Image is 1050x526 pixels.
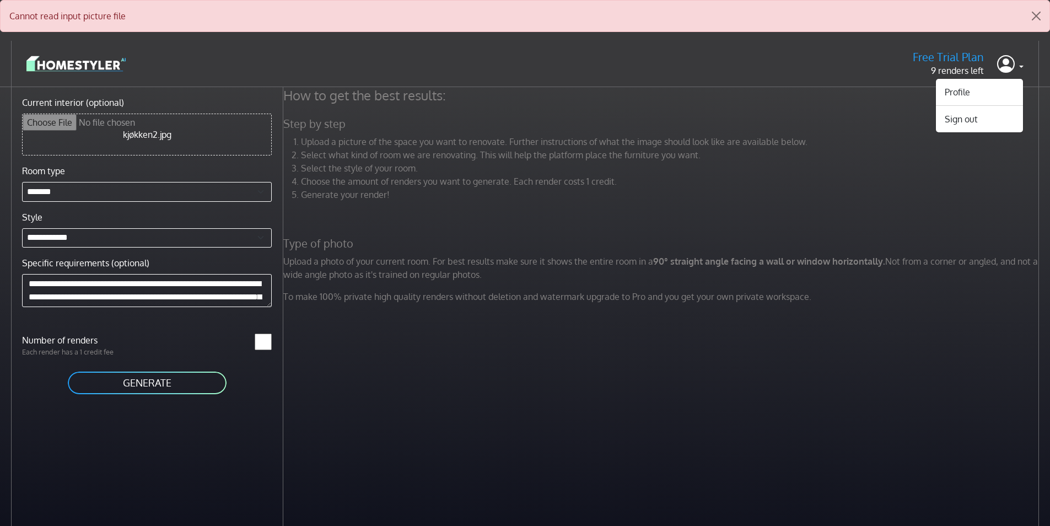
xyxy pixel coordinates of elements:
[277,255,1048,281] p: Upload a photo of your current room. For best results make sure it shows the entire room in a Not...
[301,188,1042,201] li: Generate your render!
[22,164,65,178] label: Room type
[26,54,126,73] img: logo-3de290ba35641baa71223ecac5eacb59cb85b4c7fdf211dc9aaecaaee71ea2f8.svg
[22,96,124,109] label: Current interior (optional)
[301,162,1042,175] li: Select the style of your room.
[15,334,147,347] label: Number of renders
[277,117,1048,131] h5: Step by step
[15,347,147,357] p: Each render has a 1 credit fee
[277,87,1048,104] h4: How to get the best results:
[22,211,42,224] label: Style
[913,64,984,77] p: 9 renders left
[936,83,1023,101] a: Profile
[277,237,1048,250] h5: Type of photo
[913,50,984,64] h5: Free Trial Plan
[301,175,1042,188] li: Choose the amount of renders you want to generate. Each render costs 1 credit.
[67,371,228,395] button: GENERATE
[301,148,1042,162] li: Select what kind of room we are renovating. This will help the platform place the furniture you w...
[653,256,885,267] strong: 90° straight angle facing a wall or window horizontally.
[22,256,149,270] label: Specific requirements (optional)
[1023,1,1049,31] button: Close
[301,135,1042,148] li: Upload a picture of the space you want to renovate. Further instructions of what the image should...
[936,110,1023,128] button: Sign out
[277,290,1048,303] p: To make 100% private high quality renders without deletion and watermark upgrade to Pro and you g...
